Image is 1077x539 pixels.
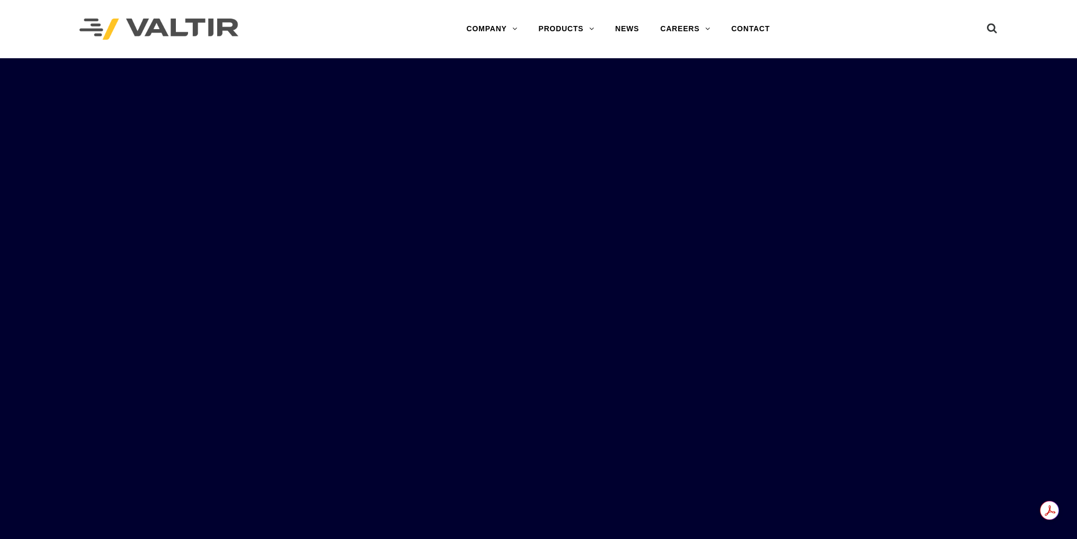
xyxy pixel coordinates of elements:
[650,19,721,40] a: CAREERS
[604,19,649,40] a: NEWS
[720,19,780,40] a: CONTACT
[79,19,238,40] img: Valtir
[456,19,528,40] a: COMPANY
[528,19,605,40] a: PRODUCTS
